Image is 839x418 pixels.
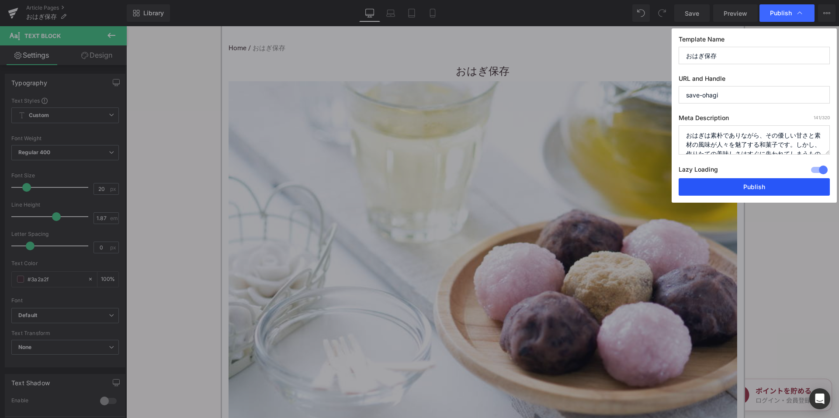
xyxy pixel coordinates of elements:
[679,125,830,155] textarea: おはぎは素朴でありながら、その優しい甘さと素材の風味が人々を魅了する和菓子です。しかし、作りたての美味しさはすぐに失われてしまうものです。おはぎを美味しい状態で長く楽しむためには、適切な保存方法...
[102,16,120,28] a: Home
[679,114,830,125] label: Meta Description
[102,55,611,404] img: おはぎ保存
[679,178,830,196] button: Publish
[814,115,820,120] span: 141
[120,16,126,28] span: /
[679,164,718,178] label: Lazy Loading
[679,35,830,47] label: Template Name
[102,35,611,55] h3: おはぎ保存
[770,9,792,17] span: Publish
[809,388,830,409] div: Open Intercom Messenger
[679,75,830,86] label: URL and Handle
[814,115,830,120] span: /320
[102,10,611,33] nav: breadcrumbs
